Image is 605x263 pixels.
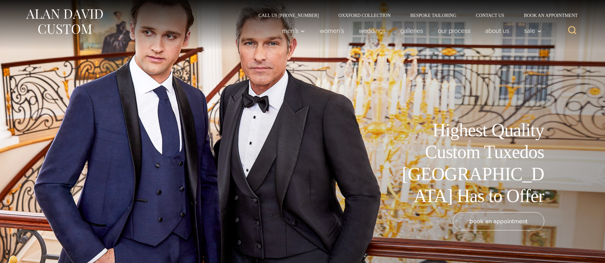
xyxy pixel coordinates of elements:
[470,216,528,226] span: book an appointment
[524,27,542,34] span: Sale
[351,24,393,37] a: weddings
[25,7,103,36] img: Alan David Custom
[514,13,580,18] a: Book an Appointment
[400,13,466,18] a: Bespoke Tailoring
[393,24,430,37] a: Galleries
[565,23,580,38] button: View Search Form
[430,24,478,37] a: Our Process
[312,24,351,37] a: Women’s
[397,119,544,207] h1: Highest Quality Custom Tuxedos [GEOGRAPHIC_DATA] Has to Offer
[466,13,514,18] a: Contact Us
[453,212,544,230] a: book an appointment
[282,27,305,34] span: Men’s
[275,24,545,37] nav: Primary Navigation
[478,24,517,37] a: About Us
[249,13,329,18] a: Call Us [PHONE_NUMBER]
[328,13,400,18] a: Oxxford Collection
[249,13,580,18] nav: Secondary Navigation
